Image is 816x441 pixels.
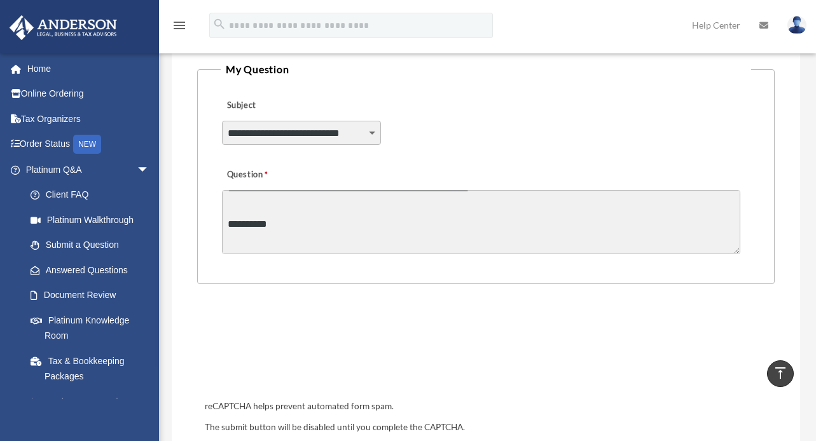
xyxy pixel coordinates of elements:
[172,22,187,33] a: menu
[18,182,169,208] a: Client FAQ
[222,166,321,184] label: Question
[200,399,773,414] div: reCAPTCHA helps prevent automated form spam.
[18,207,169,233] a: Platinum Walkthrough
[18,233,162,258] a: Submit a Question
[221,60,751,78] legend: My Question
[9,106,169,132] a: Tax Organizers
[222,97,343,115] label: Subject
[767,360,794,387] a: vertical_align_top
[6,15,121,40] img: Anderson Advisors Platinum Portal
[201,323,394,373] iframe: reCAPTCHA
[18,308,169,348] a: Platinum Knowledge Room
[73,135,101,154] div: NEW
[212,17,226,31] i: search
[773,365,788,381] i: vertical_align_top
[18,257,169,283] a: Answered Questions
[9,56,169,81] a: Home
[18,389,169,414] a: Land Trust & Deed Forum
[9,81,169,107] a: Online Ordering
[18,283,169,308] a: Document Review
[137,157,162,183] span: arrow_drop_down
[9,157,169,182] a: Platinum Q&Aarrow_drop_down
[18,348,169,389] a: Tax & Bookkeeping Packages
[787,16,806,34] img: User Pic
[9,132,169,158] a: Order StatusNEW
[172,18,187,33] i: menu
[200,420,773,435] div: The submit button will be disabled until you complete the CAPTCHA.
